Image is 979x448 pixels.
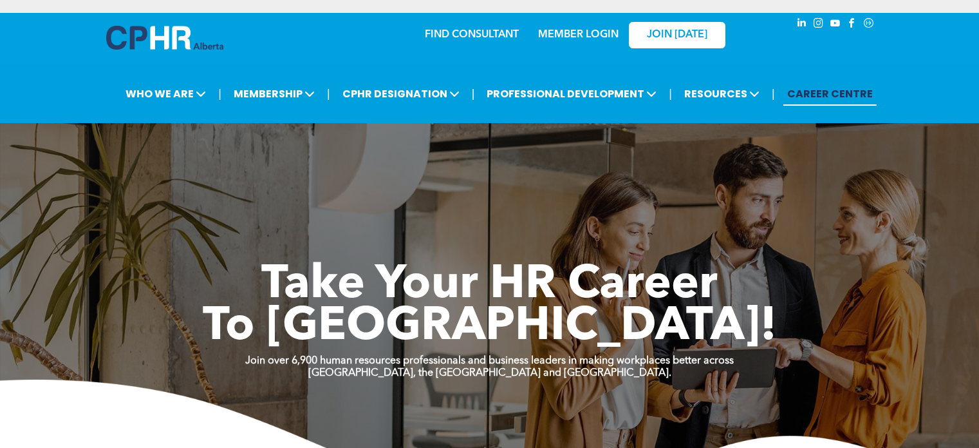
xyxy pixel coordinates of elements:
span: To [GEOGRAPHIC_DATA]! [203,304,777,351]
li: | [772,81,775,107]
span: MEMBERSHIP [230,82,319,106]
a: JOIN [DATE] [629,22,725,48]
li: | [669,81,672,107]
span: RESOURCES [680,82,763,106]
span: WHO WE ARE [122,82,210,106]
span: JOIN [DATE] [647,29,707,41]
a: youtube [828,16,843,34]
a: FIND CONSULTANT [425,30,519,40]
span: CPHR DESIGNATION [339,82,463,106]
a: MEMBER LOGIN [538,30,619,40]
a: CAREER CENTRE [783,82,877,106]
a: Social network [862,16,876,34]
li: | [327,81,330,107]
a: instagram [812,16,826,34]
strong: [GEOGRAPHIC_DATA], the [GEOGRAPHIC_DATA] and [GEOGRAPHIC_DATA]. [308,368,671,378]
strong: Join over 6,900 human resources professionals and business leaders in making workplaces better ac... [245,356,734,366]
li: | [472,81,475,107]
span: Take Your HR Career [261,262,718,309]
span: PROFESSIONAL DEVELOPMENT [483,82,660,106]
a: linkedin [795,16,809,34]
a: facebook [845,16,859,34]
img: A blue and white logo for cp alberta [106,26,223,50]
li: | [218,81,221,107]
